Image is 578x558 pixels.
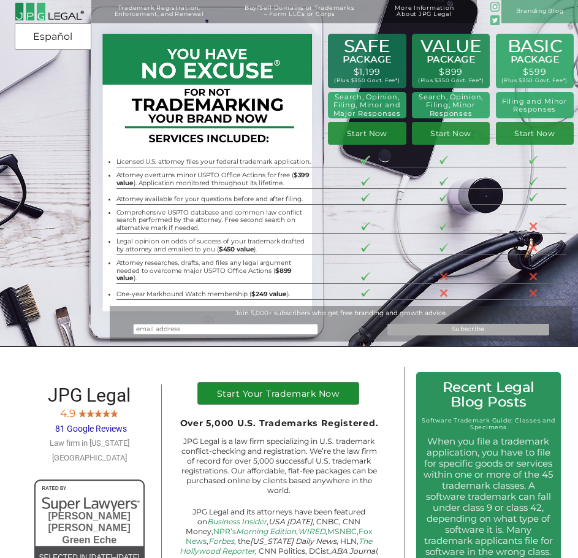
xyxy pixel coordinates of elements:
img: Screen-Shot-2017-10-03-at-11.31.22-PM.jpg [86,408,94,417]
img: checkmark-border-3.png [439,193,448,202]
a: NPR’sMorning Edition [213,527,296,536]
img: checkmark-border-3.png [361,243,370,252]
img: checkmark-border-3.png [361,156,370,164]
span: Law firm in [US_STATE][GEOGRAPHIC_DATA] [50,438,129,462]
img: X-30-3.png [529,272,538,281]
a: Español [18,26,88,48]
h2: Search, Opinion, Filing, Minor and Major Responses [332,93,403,118]
span: Recent Legal Blog Posts [443,379,534,410]
img: X-30-3.png [529,222,538,231]
b: $399 value [116,171,310,186]
li: Attorney overturns minor USPTO Office Actions for free ( ). Application monitored throughout its ... [116,172,311,187]
div: Join 5,000+ subscribers who get free branding and growth advice. [110,309,572,317]
a: More InformationAbout JPG Legal [378,5,471,28]
img: checkmark-border-3.png [529,193,538,202]
a: Buy/Sell Domains or Trademarks– Form LLCs or Corps [227,5,371,28]
em: Morning Edition [236,527,296,536]
b: $249 value [251,290,287,298]
img: checkmark-border-3.png [439,222,448,231]
img: checkmark-border-3.png [361,272,370,281]
span: Over 5,000 U.S. Trademarks Registered. [180,418,379,429]
img: checkmark-border-3.png [439,177,448,186]
a: The Hollywood Reporter [180,537,373,556]
img: Screen-Shot-2017-10-03-at-11.31.22-PM.jpg [102,408,110,417]
input: Subscribe [387,324,549,335]
img: 2016-logo-black-letters-3-r.png [15,2,84,21]
h2: Search, Opinion, Filing, Minor Responses [416,93,485,118]
li: Comprehensive USPTO database and common law conflict search performed by the attorney. Free secon... [116,209,311,232]
img: checkmark-border-3.png [529,156,538,164]
img: Screen-Shot-2017-10-03-at-11.31.22-PM.jpg [78,408,86,417]
a: Start Your Trademark Now [198,383,359,405]
span: 81 Google Reviews [55,424,127,434]
div: [PERSON_NAME] [PERSON_NAME] Green Eche [34,510,145,546]
a: Business Insider [207,517,267,526]
p: JPG Legal is a law firm specializing in U.S. trademark conflict-checking and registration. We’re ... [178,437,380,495]
b: $450 value [219,245,254,253]
em: [US_STATE] Daily News [250,537,337,546]
img: Screen-Shot-2017-10-03-at-11.31.22-PM.jpg [110,408,118,417]
img: X-30-3.png [529,289,538,297]
a: Fox News [186,527,373,546]
img: checkmark-border-3.png [439,156,448,164]
img: X-30-3.png [439,272,448,281]
li: One-year Markhound Watch membership ( ). [116,291,311,298]
img: checkmark-border-3.png [361,193,370,202]
a: Forbes [208,537,234,546]
a: JPG Legal 4.9 81 Google Reviews Law firm in [US_STATE][GEOGRAPHIC_DATA] [48,392,131,463]
img: checkmark-border-3.png [361,222,370,231]
em: USA [DATE] [268,517,313,526]
a: Start Now [496,122,574,145]
a: Software Trademark Guide: Classes and Specimens [422,417,555,430]
img: checkmark-border-3.png [361,177,370,186]
a: WIRED [298,527,325,536]
h1: Start Your Trademark Now [203,389,352,404]
a: Start Now [412,122,490,145]
li: Legal opinion on odds of success of your trademark drafted by attorney and emailed to you ( ). [116,238,311,253]
em: ABA Journal [331,546,377,556]
a: MSNBC [327,527,357,536]
li: Attorney researches, drafts, and files any legal argument needed to overcome major USPTO Office A... [116,259,311,282]
a: Trademark Registration,Enforcement, and Renewal [97,5,221,28]
img: checkmark-border-3.png [439,243,448,252]
a: Start Now [328,122,406,145]
img: glyph-logo_May2016-green3-90.png [490,2,500,12]
img: checkmark-border-3.png [529,177,538,186]
b: $899 value [116,267,292,282]
span: 4.9 [60,407,75,419]
img: checkmark-border-3.png [361,289,370,297]
img: X-30-3.png [529,243,538,252]
img: Twitter_Social_Icon_Rounded_Square_Color-mid-green3-90.png [490,15,500,25]
li: Attorney available for your questions before and after filing. [116,196,311,203]
input: email address [133,324,318,335]
img: X-30-3.png [439,289,448,297]
span: JPG Legal [48,384,131,406]
h2: Filing and Minor Responses [500,97,569,113]
img: Screen-Shot-2017-10-03-at-11.31.22-PM.jpg [94,408,102,417]
li: Licensed U.S. attorney files your federal trademark application. [116,158,311,166]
